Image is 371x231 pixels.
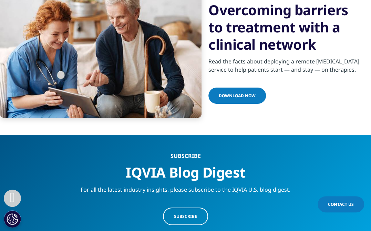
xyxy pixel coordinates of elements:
[53,152,319,159] div: SUBSCRIBE
[318,196,364,212] a: Contact Us
[208,88,266,104] a: Download Now
[53,159,319,181] div: IQVIA Blog Digest
[174,213,197,219] span: SUBSCRIBE
[208,53,361,74] div: Read the facts about deploying a remote [MEDICAL_DATA] service to help patients start — and stay ...
[328,201,354,207] span: Contact Us
[4,210,21,228] button: Cookies Settings
[53,181,319,194] div: For all the latest industry insights, please subscribe to the IQVIA U.S. blog digest.
[163,208,208,225] a: SUBSCRIBE
[208,1,361,53] h3: Overcoming barriers to treatment with a clinical network
[219,93,256,99] span: Download Now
